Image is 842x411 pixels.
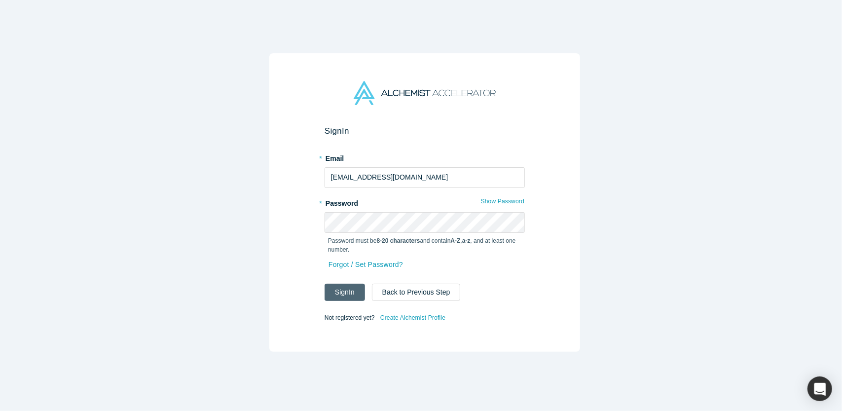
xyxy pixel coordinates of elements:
[354,81,496,105] img: Alchemist Accelerator Logo
[325,150,525,164] label: Email
[328,256,403,273] a: Forgot / Set Password?
[451,237,461,244] strong: A-Z
[325,284,365,301] button: SignIn
[462,237,471,244] strong: a-z
[480,195,525,208] button: Show Password
[380,311,446,324] a: Create Alchemist Profile
[377,237,420,244] strong: 8-20 characters
[325,195,525,209] label: Password
[372,284,461,301] button: Back to Previous Step
[325,126,525,136] h2: Sign In
[328,236,521,254] p: Password must be and contain , , and at least one number.
[325,314,374,321] span: Not registered yet?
